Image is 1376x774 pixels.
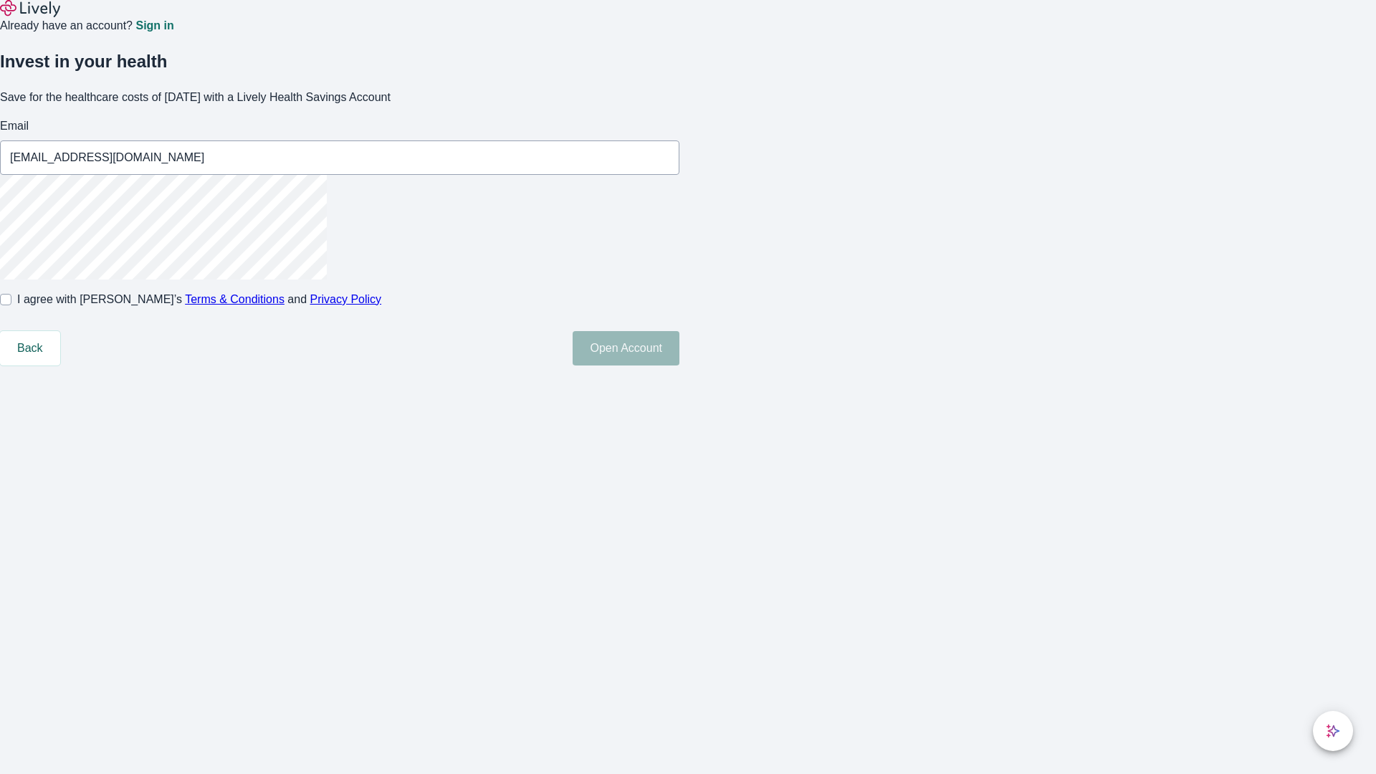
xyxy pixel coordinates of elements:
[310,293,382,305] a: Privacy Policy
[135,20,173,32] a: Sign in
[1313,711,1353,751] button: chat
[185,293,285,305] a: Terms & Conditions
[1326,724,1340,738] svg: Lively AI Assistant
[17,291,381,308] span: I agree with [PERSON_NAME]’s and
